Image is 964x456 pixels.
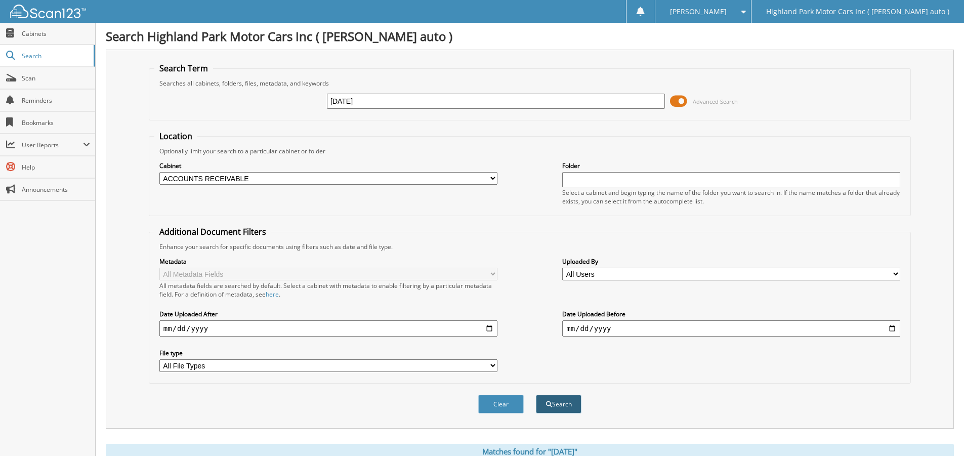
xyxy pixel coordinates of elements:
input: end [562,320,900,337]
button: Search [536,395,581,413]
label: Metadata [159,257,497,266]
span: Advanced Search [693,98,738,105]
span: Reminders [22,96,90,105]
label: Uploaded By [562,257,900,266]
span: Search [22,52,89,60]
label: Date Uploaded After [159,310,497,318]
div: Enhance your search for specific documents using filters such as date and file type. [154,242,905,251]
legend: Location [154,131,197,142]
a: here [266,290,279,299]
span: Announcements [22,185,90,194]
img: scan123-logo-white.svg [10,5,86,18]
div: Select a cabinet and begin typing the name of the folder you want to search in. If the name match... [562,188,900,205]
div: Optionally limit your search to a particular cabinet or folder [154,147,905,155]
label: File type [159,349,497,357]
label: Folder [562,161,900,170]
span: Bookmarks [22,118,90,127]
input: start [159,320,497,337]
span: [PERSON_NAME] [670,9,727,15]
span: Help [22,163,90,172]
label: Cabinet [159,161,497,170]
legend: Additional Document Filters [154,226,271,237]
legend: Search Term [154,63,213,74]
span: Scan [22,74,90,82]
div: Searches all cabinets, folders, files, metadata, and keywords [154,79,905,88]
div: All metadata fields are searched by default. Select a cabinet with metadata to enable filtering b... [159,281,497,299]
span: User Reports [22,141,83,149]
iframe: Chat Widget [913,407,964,456]
h1: Search Highland Park Motor Cars Inc ( [PERSON_NAME] auto ) [106,28,954,45]
span: Highland Park Motor Cars Inc ( [PERSON_NAME] auto ) [766,9,949,15]
button: Clear [478,395,524,413]
label: Date Uploaded Before [562,310,900,318]
span: Cabinets [22,29,90,38]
